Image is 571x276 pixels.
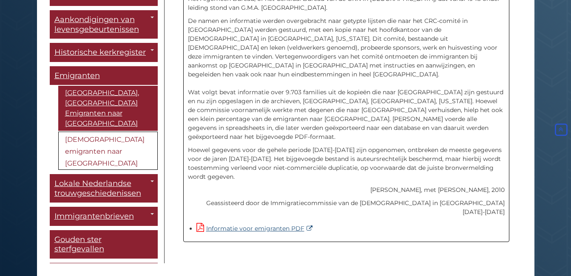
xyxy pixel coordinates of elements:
a: Historische kerkregisters [50,43,158,62]
p: Hoewel gegevens voor de gehele periode [DATE]-[DATE] zijn opgenomen, ontbreken de meeste gegevens... [188,146,505,181]
a: Terug naar boven [553,126,569,133]
a: Emigranten [50,66,158,85]
a: Immigrantenbrieven [50,207,158,226]
a: Aankondigingen van levensgebeurtenissen [50,10,158,39]
span: Historische kerkregisters [54,48,150,57]
span: Gouden ster sterfgevallen [54,235,104,254]
span: Immigrantenbrieven [54,211,134,221]
a: [GEOGRAPHIC_DATA], [GEOGRAPHIC_DATA] Emigranten naar [GEOGRAPHIC_DATA] [58,86,158,131]
p: Geassisteerd door de Immigratiecommissie van de [DEMOGRAPHIC_DATA] in [GEOGRAPHIC_DATA] [DATE]-[D... [188,199,505,217]
span: Lokale Nederlandse trouwgeschiedenissen [54,179,141,198]
span: Aankondigingen van levensgebeurtenissen [54,15,139,34]
a: Lokale Nederlandse trouwgeschiedenissen [50,174,158,203]
font: Informatie voor emigranten PDF [206,225,304,232]
span: Emigranten [54,71,100,80]
p: [PERSON_NAME], met [PERSON_NAME], 2010 [188,186,505,194]
a: [DEMOGRAPHIC_DATA] emigranten naar [GEOGRAPHIC_DATA] [58,132,158,170]
a: Gouden ster sterfgevallen [50,230,158,259]
a: Informatie voor emigranten PDF [196,225,315,232]
p: De namen en informatie werden overgebracht naar getypte lijsten die naar het CRC-comité in [GEOGR... [188,17,505,141]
